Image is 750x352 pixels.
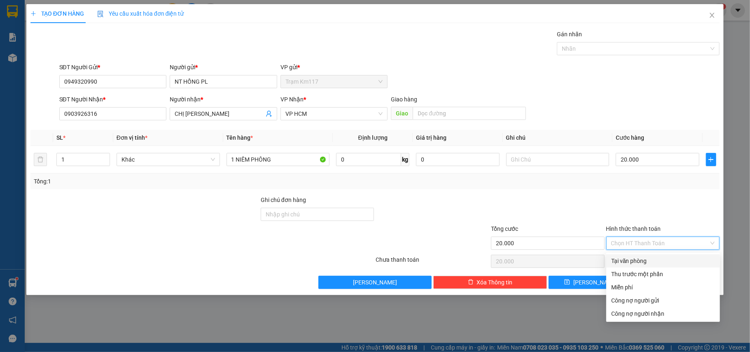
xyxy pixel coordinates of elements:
span: Giao hàng [391,96,417,103]
div: Công nợ người nhận [611,309,715,318]
div: Cước gửi hàng sẽ được ghi vào công nợ của người gửi [606,294,720,307]
span: delete [468,279,474,286]
span: TẠO ĐƠN HÀNG [30,10,84,17]
span: kg [401,153,409,166]
span: Cước hàng [616,134,644,141]
div: Công nợ người gửi [611,296,715,305]
span: Khác [121,153,215,166]
img: icon [97,11,104,17]
div: SĐT Người Gửi [59,63,167,72]
span: user-add [266,110,272,117]
button: delete [34,153,47,166]
span: Đơn vị tính [117,134,147,141]
span: Tổng cước [491,225,518,232]
div: VP gửi [280,63,388,72]
span: [PERSON_NAME] [573,278,617,287]
input: Ghi Chú [506,153,610,166]
span: Định lượng [358,134,388,141]
input: Ghi chú đơn hàng [261,208,374,221]
label: Gán nhãn [557,31,582,38]
span: plus [30,11,36,16]
input: Dọc đường [413,107,526,120]
div: Tại văn phòng [611,256,715,265]
label: Hình thức thanh toán [606,225,661,232]
span: Yêu cầu xuất hóa đơn điện tử [97,10,184,17]
span: [PERSON_NAME] [353,278,397,287]
div: Thu trước một phần [611,270,715,279]
button: [PERSON_NAME] [318,276,432,289]
span: Giá trị hàng [416,134,446,141]
input: VD: Bàn, Ghế [227,153,330,166]
input: 0 [416,153,499,166]
th: Ghi chú [503,130,613,146]
span: Xóa Thông tin [477,278,513,287]
div: Chưa thanh toán [375,255,490,270]
span: Tên hàng [227,134,253,141]
div: Cước gửi hàng sẽ được ghi vào công nợ của người nhận [606,307,720,320]
span: VP Nhận [280,96,304,103]
span: Giao [391,107,413,120]
span: Trạm Km117 [285,75,383,88]
button: save[PERSON_NAME] [549,276,633,289]
div: SĐT Người Nhận [59,95,167,104]
span: plus [706,156,716,163]
span: close [709,12,715,19]
button: deleteXóa Thông tin [433,276,547,289]
span: VP HCM [285,108,383,120]
button: Close [701,4,724,27]
div: Người gửi [170,63,277,72]
div: Miễn phí [611,283,715,292]
span: SL [56,134,63,141]
div: Tổng: 1 [34,177,290,186]
div: Người nhận [170,95,277,104]
span: save [564,279,570,286]
label: Ghi chú đơn hàng [261,197,306,203]
button: plus [706,153,717,166]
